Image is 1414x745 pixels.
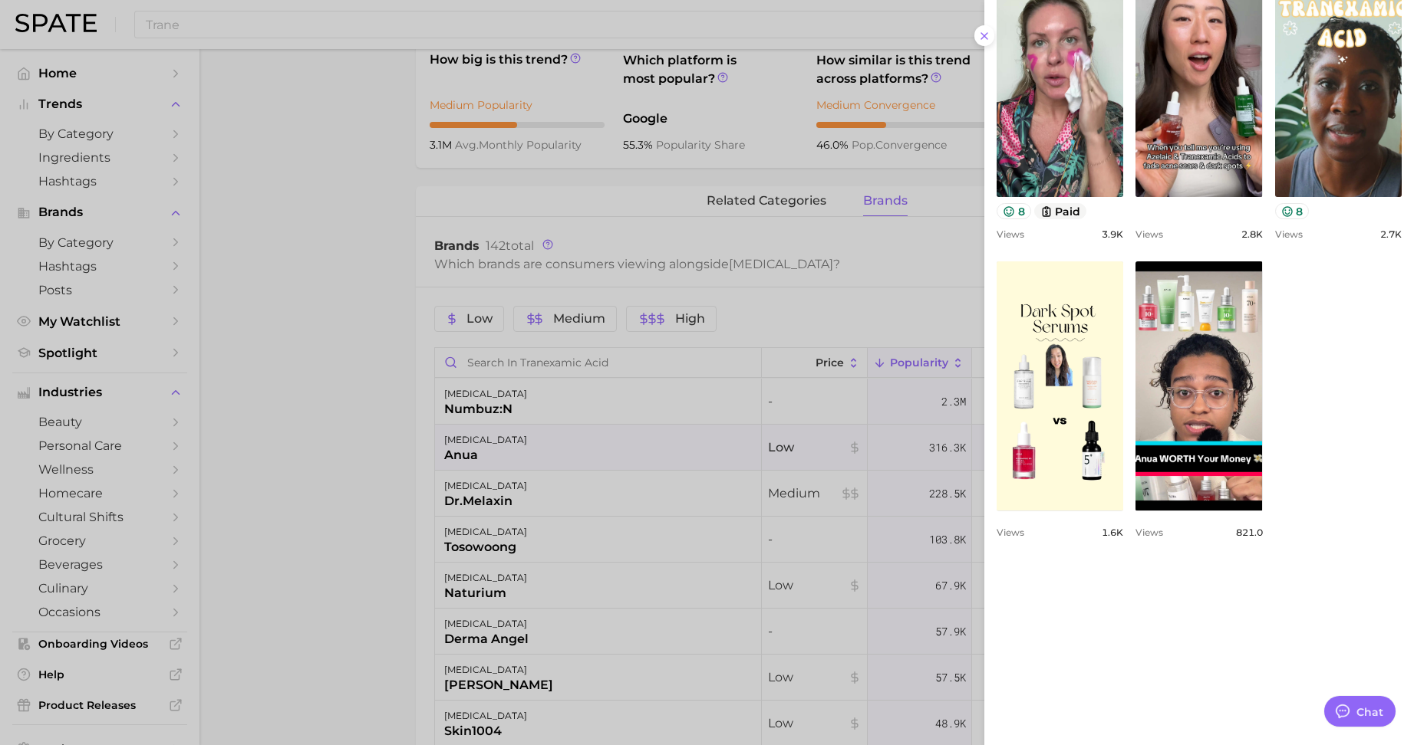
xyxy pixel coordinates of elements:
span: 3.9k [1102,228,1123,240]
span: 2.8k [1241,228,1263,240]
button: 8 [1275,203,1310,219]
span: Views [997,228,1024,240]
span: Views [997,527,1024,538]
span: Views [1135,527,1163,538]
span: 1.6k [1102,527,1123,538]
button: 8 [997,203,1031,219]
span: Views [1135,228,1163,240]
span: 821.0 [1236,527,1263,538]
span: 2.7k [1380,228,1402,240]
span: Views [1275,228,1303,240]
button: paid [1034,203,1087,219]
